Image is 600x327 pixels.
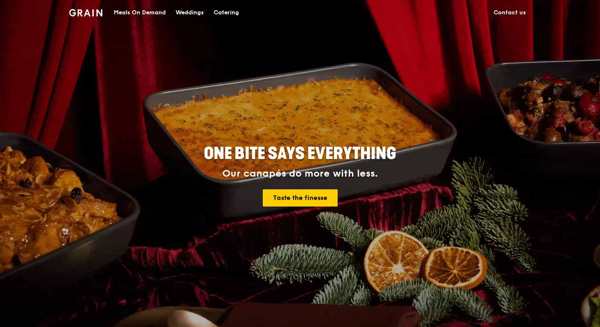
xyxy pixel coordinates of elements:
a: Taste the finesse [263,189,338,207]
div: Catering [214,0,239,25]
a: Weddings [171,0,209,25]
img: Grain [69,9,102,16]
div: Meals On Demand [114,0,166,25]
div: Weddings [176,0,204,25]
a: Catering [209,0,244,25]
span: ONE BITE SAYS EVERYTHING [204,144,396,163]
a: Contact us [489,0,531,25]
div: Our canapés do more with less. [153,168,447,179]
